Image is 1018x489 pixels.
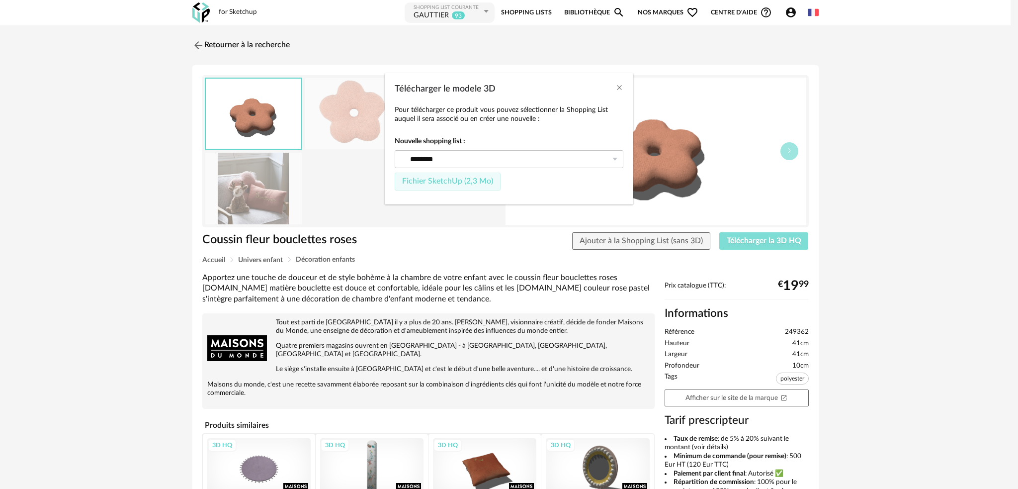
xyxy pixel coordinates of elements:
span: Fichier SketchUp (2,3 Mo) [402,177,493,185]
span: Télécharger le modele 3D [395,85,496,94]
button: Close [615,83,623,94]
div: Télécharger le modele 3D [385,73,633,204]
strong: Nouvelle shopping list : [395,137,623,146]
button: Fichier SketchUp (2,3 Mo) [395,173,501,191]
p: Pour télécharger ce produit vous pouvez sélectionner la Shopping List auquel il sera associé ou e... [395,105,623,123]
